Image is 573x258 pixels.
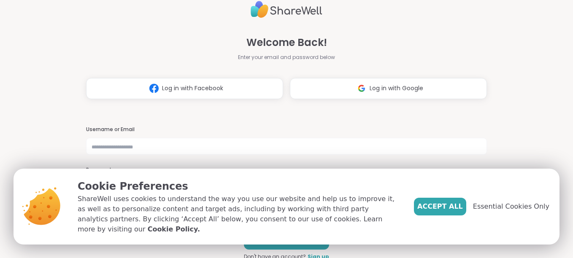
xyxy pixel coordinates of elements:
[354,81,370,96] img: ShareWell Logomark
[86,167,487,174] h3: Password
[162,84,223,93] span: Log in with Facebook
[417,202,463,212] span: Accept All
[238,54,335,61] span: Enter your email and password below
[290,78,487,99] button: Log in with Google
[370,84,423,93] span: Log in with Google
[473,202,549,212] span: Essential Cookies Only
[86,78,283,99] button: Log in with Facebook
[246,35,327,50] span: Welcome Back!
[146,81,162,96] img: ShareWell Logomark
[86,126,487,133] h3: Username or Email
[148,224,200,234] a: Cookie Policy.
[78,194,400,234] p: ShareWell uses cookies to understand the way you use our website and help us to improve it, as we...
[414,198,466,215] button: Accept All
[78,179,400,194] p: Cookie Preferences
